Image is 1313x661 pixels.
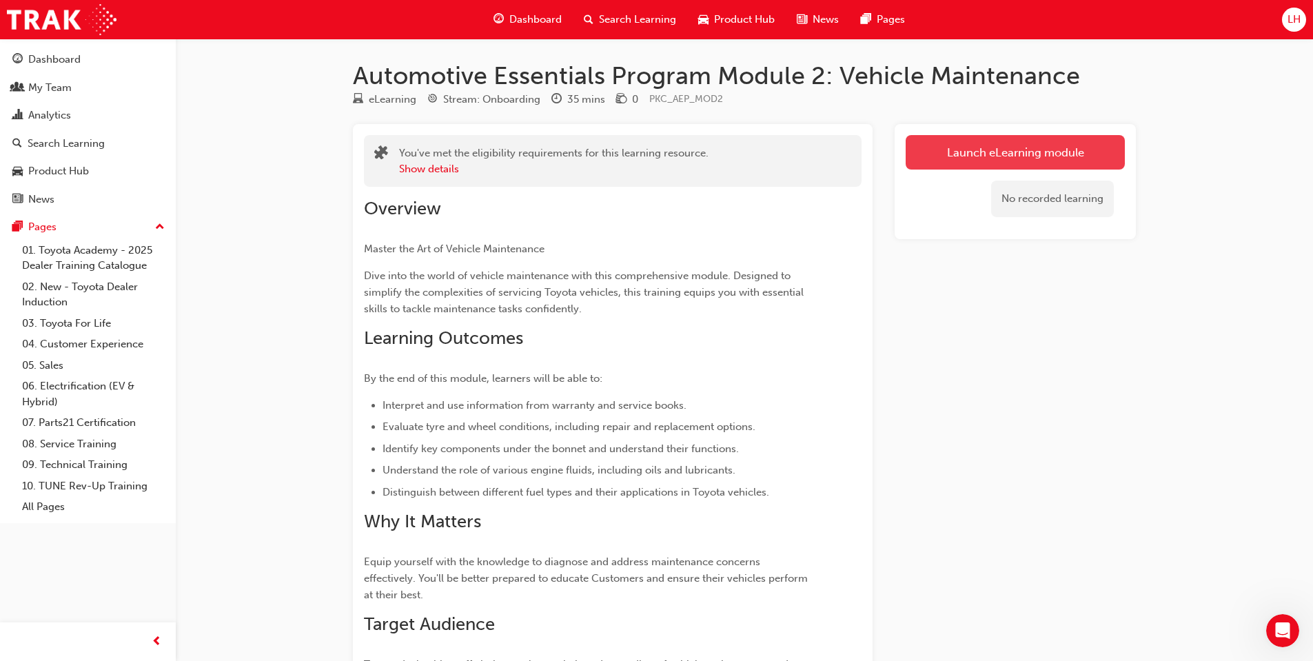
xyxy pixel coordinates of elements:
div: eLearning [369,92,416,108]
a: News [6,187,170,212]
span: Identify key components under the bonnet and understand their functions. [383,443,739,455]
div: Price [616,91,638,108]
div: Duration [551,91,605,108]
a: 04. Customer Experience [17,334,170,355]
span: pages-icon [12,221,23,234]
a: 07. Parts21 Certification [17,412,170,434]
div: 35 mins [567,92,605,108]
span: search-icon [584,11,593,28]
span: pages-icon [861,11,871,28]
span: guage-icon [493,11,504,28]
a: 09. Technical Training [17,454,170,476]
a: guage-iconDashboard [482,6,573,34]
img: Trak [7,4,116,35]
span: learningResourceType_ELEARNING-icon [353,94,363,106]
span: people-icon [12,82,23,94]
span: Dashboard [509,12,562,28]
div: You've met the eligibility requirements for this learning resource. [399,145,709,176]
a: car-iconProduct Hub [687,6,786,34]
span: Equip yourself with the knowledge to diagnose and address maintenance concerns effectively. You'l... [364,556,811,601]
span: Overview [364,198,441,219]
span: Why It Matters [364,511,481,532]
span: clock-icon [551,94,562,106]
a: Product Hub [6,159,170,184]
a: news-iconNews [786,6,850,34]
a: Analytics [6,103,170,128]
span: News [813,12,839,28]
button: Pages [6,214,170,240]
a: 10. TUNE Rev-Up Training [17,476,170,497]
iframe: Intercom live chat [1266,614,1299,647]
span: Distinguish between different fuel types and their applications in Toyota vehicles. [383,486,769,498]
div: Pages [28,219,57,235]
span: Learning resource code [649,93,723,105]
a: Dashboard [6,47,170,72]
div: Stream [427,91,540,108]
a: Launch eLearning module [906,135,1125,170]
a: 05. Sales [17,355,170,376]
button: DashboardMy TeamAnalyticsSearch LearningProduct HubNews [6,44,170,214]
a: 02. New - Toyota Dealer Induction [17,276,170,313]
div: Analytics [28,108,71,123]
span: Product Hub [714,12,775,28]
a: My Team [6,75,170,101]
span: puzzle-icon [374,147,388,163]
span: Learning Outcomes [364,327,523,349]
div: Dashboard [28,52,81,68]
a: Search Learning [6,131,170,156]
div: Product Hub [28,163,89,179]
a: search-iconSearch Learning [573,6,687,34]
a: 01. Toyota Academy - 2025 Dealer Training Catalogue [17,240,170,276]
span: up-icon [155,218,165,236]
span: news-icon [797,11,807,28]
span: LH [1287,12,1301,28]
a: pages-iconPages [850,6,916,34]
h1: Automotive Essentials Program Module 2: Vehicle Maintenance [353,61,1136,91]
span: Evaluate tyre and wheel conditions, including repair and replacement options. [383,420,755,433]
span: Search Learning [599,12,676,28]
div: My Team [28,80,72,96]
div: 0 [632,92,638,108]
span: prev-icon [152,633,162,651]
span: news-icon [12,194,23,206]
span: target-icon [427,94,438,106]
span: Dive into the world of vehicle maintenance with this comprehensive module. Designed to simplify t... [364,270,806,315]
span: chart-icon [12,110,23,122]
span: By the end of this module, learners will be able to: [364,372,602,385]
span: search-icon [12,138,22,150]
button: LH [1282,8,1306,32]
span: Master the Art of Vehicle Maintenance [364,243,544,255]
a: All Pages [17,496,170,518]
span: Interpret and use information from warranty and service books. [383,399,686,411]
a: 03. Toyota For Life [17,313,170,334]
span: Pages [877,12,905,28]
span: guage-icon [12,54,23,66]
span: Understand the role of various engine fluids, including oils and lubricants. [383,464,735,476]
div: No recorded learning [991,181,1114,217]
a: 08. Service Training [17,434,170,455]
div: Search Learning [28,136,105,152]
span: money-icon [616,94,627,106]
span: Target Audience [364,613,495,635]
div: Type [353,91,416,108]
div: News [28,192,54,207]
a: 06. Electrification (EV & Hybrid) [17,376,170,412]
span: car-icon [698,11,709,28]
div: Stream: Onboarding [443,92,540,108]
button: Show details [399,161,459,177]
span: car-icon [12,165,23,178]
